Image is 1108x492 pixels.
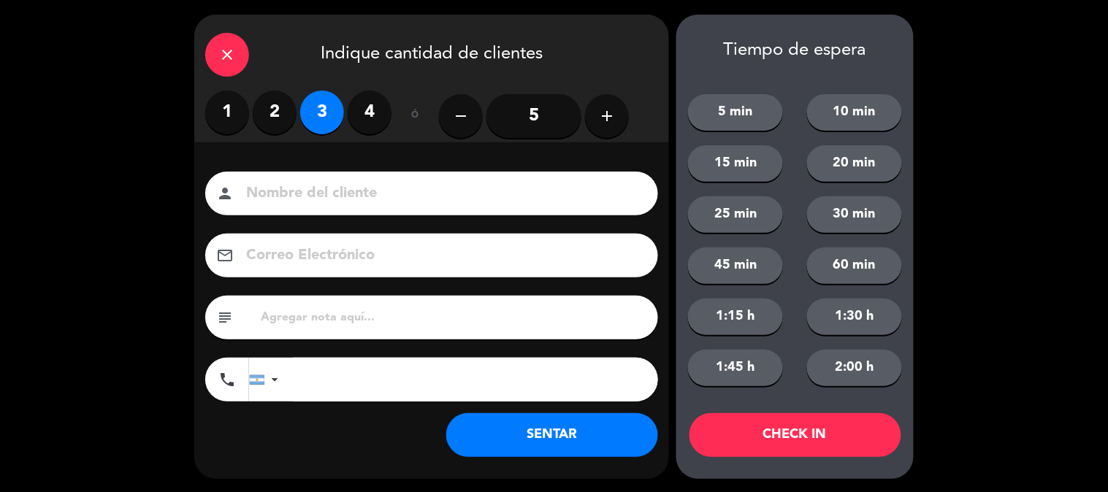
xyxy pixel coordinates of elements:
div: Argentina: +54 [250,358,283,401]
button: 20 min [807,145,902,182]
button: 1:45 h [688,350,783,386]
button: add [585,94,629,138]
button: 60 min [807,247,902,284]
input: Correo Electrónico [245,243,639,269]
i: email [216,247,234,264]
button: SENTAR [446,413,658,457]
button: 30 min [807,196,902,233]
button: remove [439,94,483,138]
i: person [216,185,234,202]
button: 5 min [688,94,783,131]
label: 4 [348,91,391,134]
i: close [218,46,236,64]
i: subject [216,309,234,326]
button: 1:30 h [807,299,902,335]
input: Nombre del cliente [245,181,639,207]
div: ó [391,91,439,142]
button: CHECK IN [689,413,901,457]
div: Indique cantidad de clientes [194,15,669,91]
label: 2 [253,91,297,134]
input: Agregar nota aquí... [259,307,647,328]
button: 10 min [807,94,902,131]
i: remove [452,107,470,125]
button: 2:00 h [807,350,902,386]
label: 1 [205,91,249,134]
button: 25 min [688,196,783,233]
button: 45 min [688,247,783,284]
i: phone [218,371,236,388]
i: add [598,107,616,125]
button: 1:15 h [688,299,783,335]
label: 3 [300,91,344,134]
div: Tiempo de espera [676,40,914,61]
button: 15 min [688,145,783,182]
